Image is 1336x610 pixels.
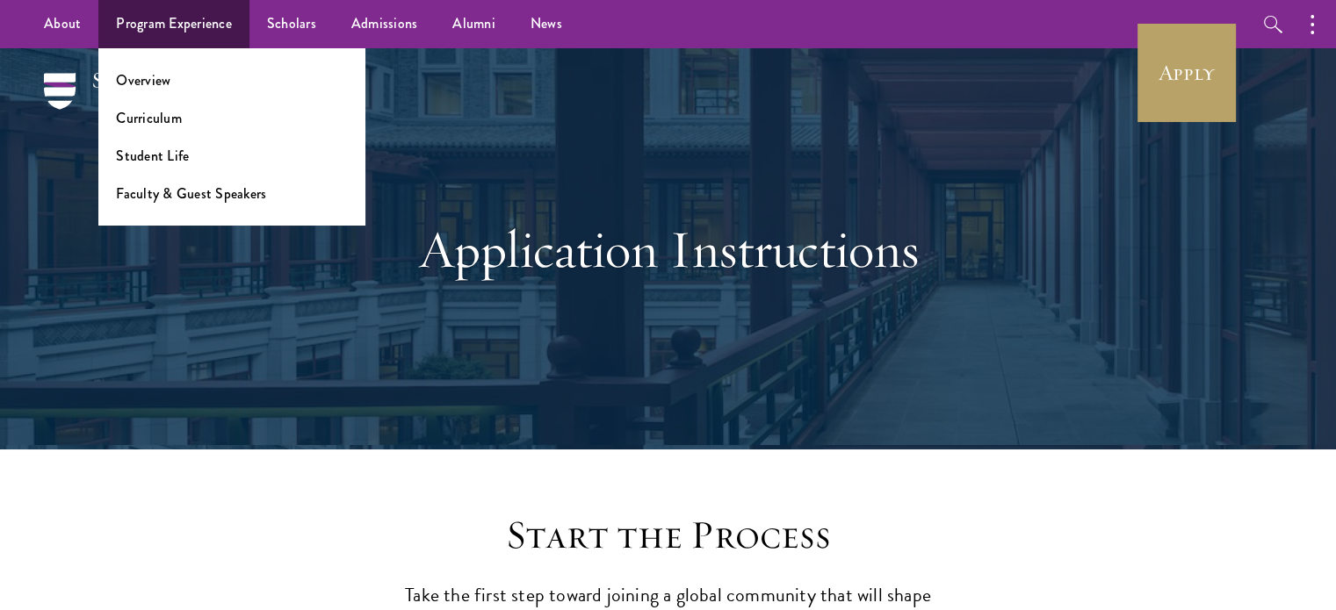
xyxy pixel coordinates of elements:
a: Faculty & Guest Speakers [116,183,266,204]
h2: Start the Process [396,511,941,560]
a: Overview [116,70,170,90]
h1: Application Instructions [365,218,971,281]
a: Apply [1137,24,1236,122]
a: Student Life [116,146,189,166]
img: Schwarzman Scholars [44,73,228,134]
a: Curriculum [116,108,182,128]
